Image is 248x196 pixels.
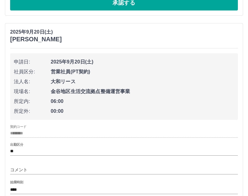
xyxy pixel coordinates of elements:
p: 2025年9月20日(土) [10,28,62,36]
span: 2025年9月20日(土) [51,58,234,66]
span: 所定外: [14,108,51,115]
label: 契約コード [10,124,26,129]
span: 金谷地区生活交流拠点整備運営事業 [51,88,234,95]
label: 出勤区分 [10,142,23,147]
span: 申請日: [14,58,51,66]
span: 大和リース [51,78,234,85]
label: 始業時刻 [10,180,23,185]
span: 現場名: [14,88,51,95]
span: 06:00 [51,98,234,105]
span: 所定内: [14,98,51,105]
span: 社員区分: [14,68,51,76]
span: 営業社員(PT契約) [51,68,234,76]
span: 法人名: [14,78,51,85]
span: 00:00 [51,108,234,115]
h3: [PERSON_NAME] [10,36,62,43]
